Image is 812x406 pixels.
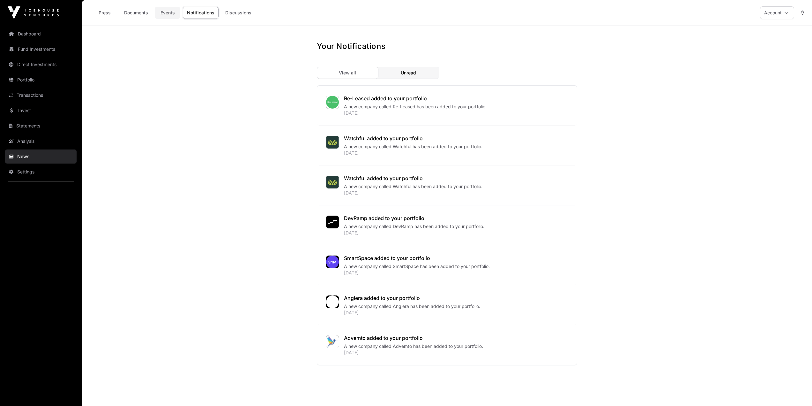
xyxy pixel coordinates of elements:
a: Dashboard [5,27,77,41]
a: Documents [120,7,152,19]
div: A new company called Watchful has been added to your portfolio. [344,183,565,190]
img: Icehouse Ventures Logo [8,6,59,19]
a: Direct Investments [5,57,77,72]
div: A new company called Re-Leased has been added to your portfolio. [344,103,565,110]
a: Anglera added to your portfolioA new company called Anglera has been added to your portfolio.[DATE] [317,285,577,325]
div: A new company called Anglera has been added to your portfolio. [344,303,565,310]
div: Watchful added to your portfolio [344,174,565,182]
img: anglera402.png [326,295,339,308]
span: Unread [401,70,416,76]
img: 1653601112585.jpeg [326,335,339,348]
div: [DATE] [344,150,565,156]
a: Events [155,7,180,19]
img: watchful_ai_logo.jpeg [326,136,339,149]
a: Press [92,7,117,19]
div: A new company called DevRamp has been added to your portfolio. [344,223,565,230]
div: Watchful added to your portfolio [344,134,565,142]
a: Discussions [221,7,256,19]
a: Statements [5,119,77,133]
img: smartspace398.png [326,256,339,268]
div: [DATE] [344,230,565,236]
div: A new company called Watchful has been added to your portfolio. [344,143,565,150]
div: Re-Leased added to your portfolio [344,95,565,102]
div: SmartSpace added to your portfolio [344,254,565,262]
a: Watchful added to your portfolioA new company called Watchful has been added to your portfolio.[D... [317,165,577,205]
a: Analysis [5,134,77,148]
a: Re-Leased added to your portfolioA new company called Re-Leased has been added to your portfolio.... [317,86,577,126]
img: watchful_ai_logo.jpeg [326,176,339,188]
a: Transactions [5,88,77,102]
a: Fund Investments [5,42,77,56]
a: DevRamp added to your portfolioA new company called DevRamp has been added to your portfolio.[DATE] [317,205,577,245]
iframe: Chat Widget [780,375,812,406]
div: Advemto added to your portfolio [344,334,565,342]
div: [DATE] [344,349,565,356]
img: download.png [326,96,339,109]
div: [DATE] [344,310,565,316]
div: [DATE] [344,110,565,116]
div: Anglera added to your portfolio [344,294,565,302]
a: News [5,149,77,164]
a: SmartSpace added to your portfolioA new company called SmartSpace has been added to your portfoli... [317,245,577,285]
div: A new company called SmartSpace has been added to your portfolio. [344,263,565,270]
a: Watchful added to your portfolioA new company called Watchful has been added to your portfolio.[D... [317,126,577,165]
a: Settings [5,165,77,179]
button: Account [760,6,794,19]
a: Advemto added to your portfolioA new company called Advemto has been added to your portfolio.[DATE] [317,325,577,365]
a: Notifications [183,7,219,19]
h1: Your Notifications [317,41,386,51]
div: [DATE] [344,270,565,276]
img: SVGs_DevRamp.svg [326,216,339,228]
a: Portfolio [5,73,77,87]
div: A new company called Advemto has been added to your portfolio. [344,343,565,349]
a: Invest [5,103,77,118]
div: [DATE] [344,190,565,196]
div: DevRamp added to your portfolio [344,214,565,222]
